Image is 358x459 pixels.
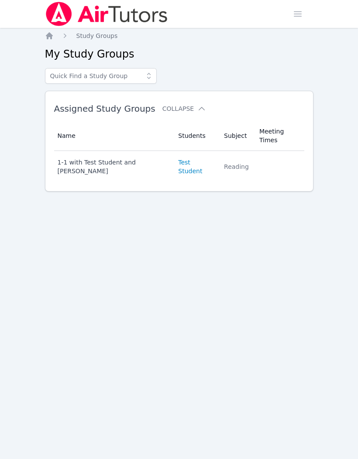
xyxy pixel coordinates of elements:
[54,121,173,151] th: Name
[254,121,304,151] th: Meeting Times
[54,103,155,114] span: Assigned Study Groups
[219,121,254,151] th: Subject
[45,31,313,40] nav: Breadcrumb
[76,32,118,39] span: Study Groups
[45,68,157,84] input: Quick Find a Study Group
[54,151,304,182] tr: 1-1 with Test Student and [PERSON_NAME]Test StudentReading
[224,162,249,171] div: Reading
[45,2,169,26] img: Air Tutors
[45,47,313,61] h2: My Study Groups
[76,31,118,40] a: Study Groups
[162,104,206,113] button: Collapse
[173,121,219,151] th: Students
[58,158,168,175] div: 1-1 with Test Student and [PERSON_NAME]
[178,158,213,175] a: Test Student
